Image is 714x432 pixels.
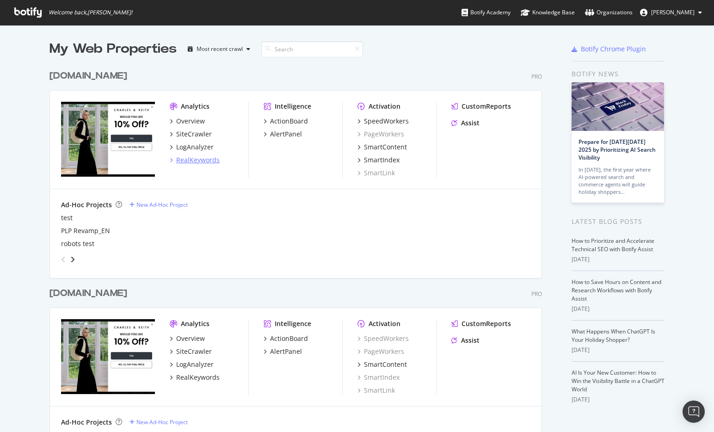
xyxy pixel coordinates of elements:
[176,373,220,382] div: RealKeywords
[572,82,664,131] img: Prepare for Black Friday 2025 by Prioritizing AI Search Visibility
[49,287,131,300] a: [DOMAIN_NAME]
[170,155,220,165] a: RealKeywords
[357,142,407,152] a: SmartContent
[49,9,132,16] span: Welcome back, [PERSON_NAME] !
[579,138,656,161] a: Prepare for [DATE][DATE] 2025 by Prioritizing AI Search Visibility
[572,69,665,79] div: Botify news
[170,347,212,356] a: SiteCrawler
[170,334,205,343] a: Overview
[531,290,542,298] div: Pro
[49,287,127,300] div: [DOMAIN_NAME]
[264,334,308,343] a: ActionBoard
[572,305,665,313] div: [DATE]
[270,117,308,126] div: ActionBoard
[451,118,480,128] a: Assist
[572,278,661,302] a: How to Save Hours on Content and Research Workflows with Botify Assist
[49,69,127,83] div: [DOMAIN_NAME]
[176,117,205,126] div: Overview
[270,334,308,343] div: ActionBoard
[176,155,220,165] div: RealKeywords
[357,386,395,395] a: SmartLink
[275,102,311,111] div: Intelligence
[49,69,131,83] a: [DOMAIN_NAME]
[364,360,407,369] div: SmartContent
[364,117,409,126] div: SpeedWorkers
[651,8,695,16] span: Chris Pitcher
[633,5,709,20] button: [PERSON_NAME]
[462,8,511,17] div: Botify Academy
[181,319,209,328] div: Analytics
[461,336,480,345] div: Assist
[572,44,646,54] a: Botify Chrome Plugin
[521,8,575,17] div: Knowledge Base
[57,252,69,267] div: angle-left
[531,73,542,80] div: Pro
[451,336,480,345] a: Assist
[176,347,212,356] div: SiteCrawler
[357,168,395,178] a: SmartLink
[176,142,214,152] div: LogAnalyzer
[264,347,302,356] a: AlertPanel
[61,102,155,177] img: www.charleskeith.com
[462,319,511,328] div: CustomReports
[61,418,112,427] div: Ad-Hoc Projects
[572,395,665,404] div: [DATE]
[683,401,705,423] div: Open Intercom Messenger
[170,373,220,382] a: RealKeywords
[261,41,363,57] input: Search
[581,44,646,54] div: Botify Chrome Plugin
[61,200,112,210] div: Ad-Hoc Projects
[369,102,400,111] div: Activation
[49,40,177,58] div: My Web Properties
[61,226,110,235] a: PLP Revamp_EN
[170,360,214,369] a: LogAnalyzer
[572,369,665,393] a: AI Is Your New Customer: How to Win the Visibility Battle in a ChatGPT World
[572,216,665,227] div: Latest Blog Posts
[129,201,188,209] a: New Ad-Hoc Project
[264,130,302,139] a: AlertPanel
[451,319,511,328] a: CustomReports
[357,360,407,369] a: SmartContent
[572,255,665,264] div: [DATE]
[170,117,205,126] a: Overview
[61,239,94,248] a: robots test
[369,319,400,328] div: Activation
[364,155,400,165] div: SmartIndex
[585,8,633,17] div: Organizations
[451,102,511,111] a: CustomReports
[170,142,214,152] a: LogAnalyzer
[357,334,409,343] a: SpeedWorkers
[176,360,214,369] div: LogAnalyzer
[357,130,404,139] a: PageWorkers
[270,130,302,139] div: AlertPanel
[181,102,209,111] div: Analytics
[170,130,212,139] a: SiteCrawler
[579,166,657,196] div: In [DATE], the first year where AI-powered search and commerce agents will guide holiday shoppers…
[364,142,407,152] div: SmartContent
[129,418,188,426] a: New Ad-Hoc Project
[61,319,155,394] img: charleskeith.co.uk
[275,319,311,328] div: Intelligence
[357,155,400,165] a: SmartIndex
[462,102,511,111] div: CustomReports
[461,118,480,128] div: Assist
[176,334,205,343] div: Overview
[184,42,254,56] button: Most recent crawl
[136,418,188,426] div: New Ad-Hoc Project
[357,373,400,382] a: SmartIndex
[61,213,73,222] a: test
[264,117,308,126] a: ActionBoard
[197,46,243,52] div: Most recent crawl
[270,347,302,356] div: AlertPanel
[69,255,76,264] div: angle-right
[572,237,654,253] a: How to Prioritize and Accelerate Technical SEO with Botify Assist
[572,346,665,354] div: [DATE]
[357,347,404,356] div: PageWorkers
